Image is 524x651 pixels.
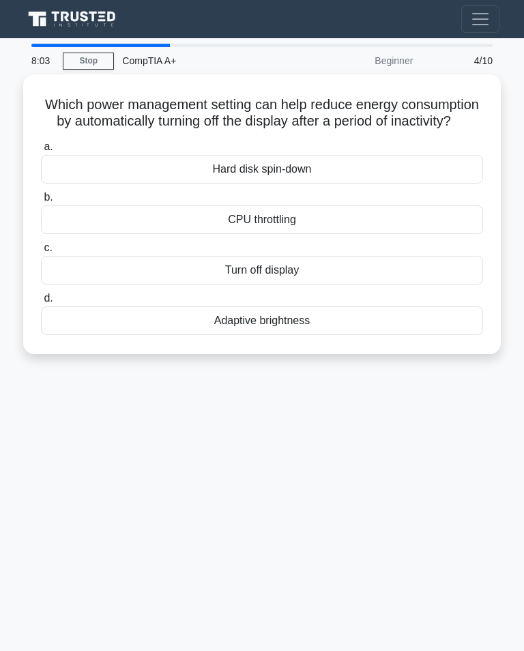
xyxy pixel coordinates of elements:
[23,47,63,74] div: 8:03
[44,242,52,253] span: c.
[44,292,53,304] span: d.
[41,306,483,335] div: Adaptive brightness
[41,155,483,184] div: Hard disk spin-down
[63,53,114,70] a: Stop
[461,5,499,33] button: Toggle navigation
[114,47,302,74] div: CompTIA A+
[41,205,483,234] div: CPU throttling
[40,96,484,130] h5: Which power management setting can help reduce energy consumption by automatically turning off th...
[44,141,53,152] span: a.
[44,191,53,203] span: b.
[302,47,421,74] div: Beginner
[421,47,501,74] div: 4/10
[41,256,483,285] div: Turn off display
